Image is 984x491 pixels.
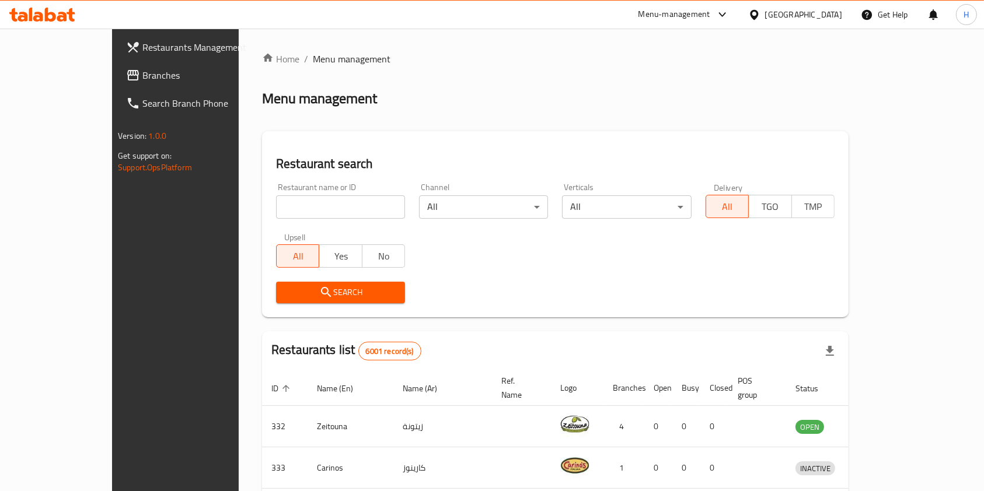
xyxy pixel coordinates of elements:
[964,8,969,21] span: H
[738,374,772,402] span: POS group
[324,248,357,265] span: Yes
[419,195,548,219] div: All
[765,8,842,21] div: [GEOGRAPHIC_DATA]
[560,451,589,480] img: Carinos
[795,420,824,434] div: OPEN
[748,195,791,218] button: TGO
[118,128,146,143] span: Version:
[753,198,787,215] span: TGO
[142,96,267,110] span: Search Branch Phone
[262,52,849,66] nav: breadcrumb
[562,195,691,219] div: All
[281,248,315,265] span: All
[791,195,835,218] button: TMP
[551,370,603,406] th: Logo
[308,447,393,489] td: Carinos
[700,406,728,447] td: 0
[560,409,589,439] img: Zeitouna
[644,447,672,489] td: 0
[795,381,833,395] span: Status
[276,282,405,303] button: Search
[262,406,308,447] td: 332
[358,342,421,360] div: Total records count
[262,447,308,489] td: 333
[117,89,277,117] a: Search Branch Phone
[359,346,421,357] span: 6001 record(s)
[118,160,192,175] a: Support.OpsPlatform
[308,406,393,447] td: Zeitouna
[285,285,396,300] span: Search
[644,370,672,406] th: Open
[262,52,299,66] a: Home
[638,8,710,22] div: Menu-management
[603,406,644,447] td: 4
[118,148,172,163] span: Get support on:
[313,52,390,66] span: Menu management
[393,447,492,489] td: كارينوز
[142,68,267,82] span: Branches
[117,61,277,89] a: Branches
[700,447,728,489] td: 0
[672,447,700,489] td: 0
[117,33,277,61] a: Restaurants Management
[403,381,452,395] span: Name (Ar)
[603,447,644,489] td: 1
[672,406,700,447] td: 0
[142,40,267,54] span: Restaurants Management
[271,381,294,395] span: ID
[362,244,405,268] button: No
[284,233,306,241] label: Upsell
[603,370,644,406] th: Branches
[795,420,824,434] span: OPEN
[276,244,319,268] button: All
[262,89,377,108] h2: Menu management
[319,244,362,268] button: Yes
[304,52,308,66] li: /
[148,128,166,143] span: 1.0.0
[317,381,368,395] span: Name (En)
[714,183,743,191] label: Delivery
[271,341,421,360] h2: Restaurants list
[711,198,744,215] span: All
[501,374,537,402] span: Ref. Name
[672,370,700,406] th: Busy
[795,462,835,475] span: INACTIVE
[700,370,728,406] th: Closed
[797,198,830,215] span: TMP
[276,195,405,219] input: Search for restaurant name or ID..
[276,155,835,173] h2: Restaurant search
[367,248,400,265] span: No
[393,406,492,447] td: زيتونة
[644,406,672,447] td: 0
[816,337,844,365] div: Export file
[706,195,749,218] button: All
